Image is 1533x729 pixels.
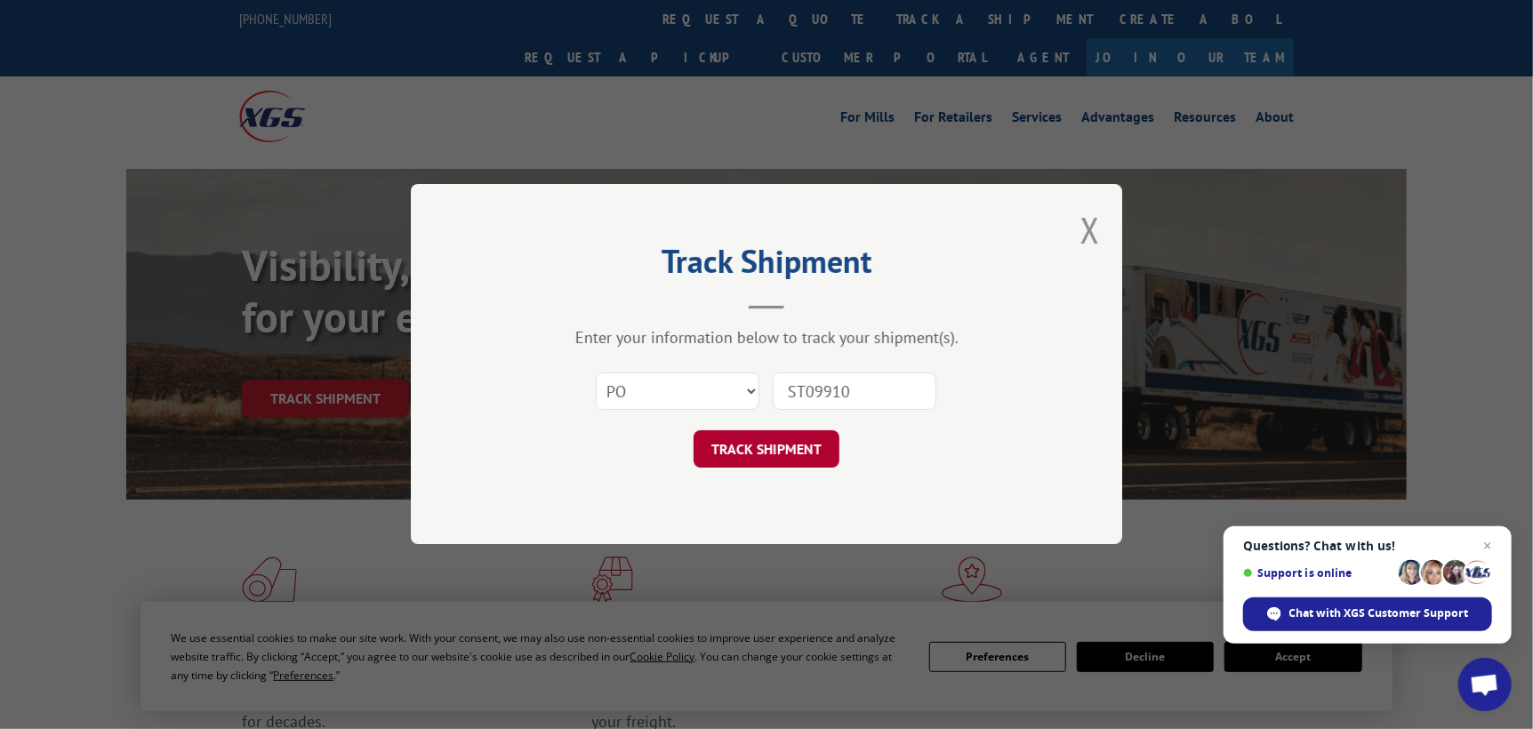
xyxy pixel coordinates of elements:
[694,431,839,469] button: TRACK SHIPMENT
[1458,658,1512,711] div: Open chat
[1243,566,1393,580] span: Support is online
[1477,535,1498,557] span: Close chat
[1289,605,1469,621] span: Chat with XGS Customer Support
[1243,597,1492,631] div: Chat with XGS Customer Support
[1243,539,1492,553] span: Questions? Chat with us!
[773,373,936,411] input: Number(s)
[500,328,1033,348] div: Enter your information below to track your shipment(s).
[500,249,1033,283] h2: Track Shipment
[1080,206,1100,253] button: Close modal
